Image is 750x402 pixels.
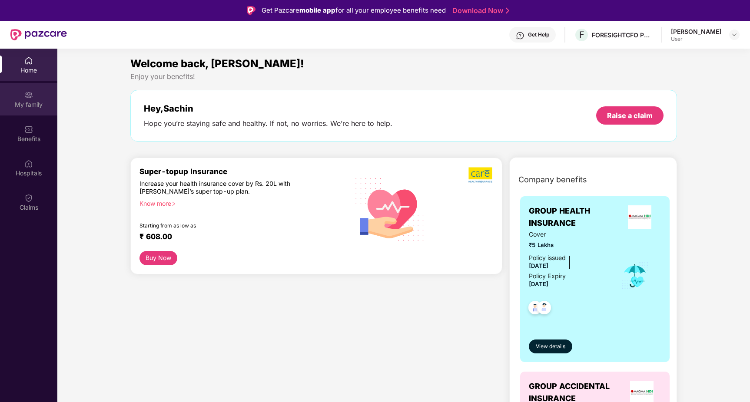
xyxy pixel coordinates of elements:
[529,262,548,269] span: [DATE]
[348,167,431,251] img: svg+xml;base64,PHN2ZyB4bWxucz0iaHR0cDovL3d3dy53My5vcmcvMjAwMC9zdmciIHhtbG5zOnhsaW5rPSJodHRwOi8vd3...
[130,72,677,81] div: Enjoy your benefits!
[139,232,337,242] div: ₹ 608.00
[529,280,548,287] span: [DATE]
[144,119,392,128] div: Hope you’re staying safe and healthy. If not, no worries. We’re here to help.
[607,111,653,120] div: Raise a claim
[247,6,256,15] img: Logo
[529,253,566,263] div: Policy issued
[24,56,33,65] img: svg+xml;base64,PHN2ZyBpZD0iSG9tZSIgeG1sbnM9Imh0dHA6Ly93d3cudzMub3JnLzIwMDAvc3ZnIiB3aWR0aD0iMjAiIG...
[139,251,177,265] button: Buy Now
[506,6,509,15] img: Stroke
[671,27,721,36] div: [PERSON_NAME]
[24,159,33,168] img: svg+xml;base64,PHN2ZyBpZD0iSG9zcGl0YWxzIiB4bWxucz0iaHR0cDovL3d3dy53My5vcmcvMjAwMC9zdmciIHdpZHRoPS...
[130,57,304,70] span: Welcome back, [PERSON_NAME]!
[468,167,493,183] img: b5dec4f62d2307b9de63beb79f102df3.png
[24,91,33,99] img: svg+xml;base64,PHN2ZyB3aWR0aD0iMjAiIGhlaWdodD0iMjAiIHZpZXdCb3g9IjAgMCAyMCAyMCIgZmlsbD0ibm9uZSIgeG...
[529,230,609,239] span: Cover
[139,180,309,196] div: Increase your health insurance cover by Rs. 20L with [PERSON_NAME]’s super top-up plan.
[579,30,584,40] span: F
[24,125,33,134] img: svg+xml;base64,PHN2ZyBpZD0iQmVuZWZpdHMiIHhtbG5zPSJodHRwOi8vd3d3LnczLm9yZy8yMDAwL3N2ZyIgd2lkdGg9Ij...
[139,200,341,206] div: Know more
[592,31,653,39] div: FORESIGHTCFO PRIVATE LIMITED
[262,5,446,16] div: Get Pazcare for all your employee benefits need
[671,36,721,43] div: User
[139,222,309,228] div: Starting from as low as
[529,339,572,353] button: View details
[24,194,33,202] img: svg+xml;base64,PHN2ZyBpZD0iQ2xhaW0iIHhtbG5zPSJodHRwOi8vd3d3LnczLm9yZy8yMDAwL3N2ZyIgd2lkdGg9IjIwIi...
[731,31,738,38] img: svg+xml;base64,PHN2ZyBpZD0iRHJvcGRvd24tMzJ4MzIiIHhtbG5zPSJodHRwOi8vd3d3LnczLm9yZy8yMDAwL3N2ZyIgd2...
[528,31,549,38] div: Get Help
[452,6,507,15] a: Download Now
[524,298,546,320] img: svg+xml;base64,PHN2ZyB4bWxucz0iaHR0cDovL3d3dy53My5vcmcvMjAwMC9zdmciIHdpZHRoPSI0OC45NDMiIGhlaWdodD...
[628,205,651,229] img: insurerLogo
[621,261,649,290] img: icon
[171,201,176,206] span: right
[144,103,392,114] div: Hey, Sachin
[139,167,346,176] div: Super-topup Insurance
[10,29,67,40] img: New Pazcare Logo
[516,31,524,40] img: svg+xml;base64,PHN2ZyBpZD0iSGVscC0zMngzMiIgeG1sbnM9Imh0dHA6Ly93d3cudzMub3JnLzIwMDAvc3ZnIiB3aWR0aD...
[536,343,565,351] span: View details
[518,174,587,186] span: Company benefits
[299,6,335,14] strong: mobile app
[534,298,555,320] img: svg+xml;base64,PHN2ZyB4bWxucz0iaHR0cDovL3d3dy53My5vcmcvMjAwMC9zdmciIHdpZHRoPSI0OC45NDMiIGhlaWdodD...
[529,271,566,281] div: Policy Expiry
[529,205,618,230] span: GROUP HEALTH INSURANCE
[529,241,609,250] span: ₹5 Lakhs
